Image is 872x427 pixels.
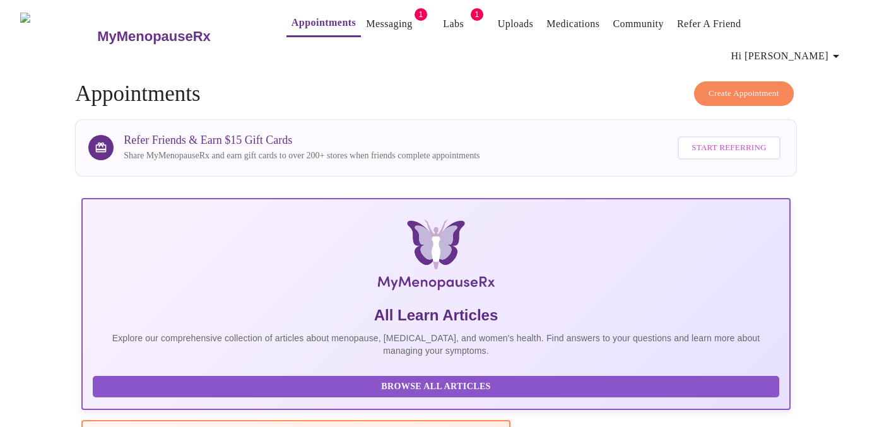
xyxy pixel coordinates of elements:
[726,44,849,69] button: Hi [PERSON_NAME]
[709,86,779,101] span: Create Appointment
[415,8,427,21] span: 1
[443,15,464,33] a: Labs
[93,380,782,391] a: Browse All Articles
[75,81,796,107] h4: Appointments
[93,376,779,398] button: Browse All Articles
[675,130,783,166] a: Start Referring
[608,11,669,37] button: Community
[493,11,539,37] button: Uploads
[613,15,664,33] a: Community
[96,15,261,59] a: MyMenopauseRx
[20,13,96,60] img: MyMenopauseRx Logo
[124,149,480,162] p: Share MyMenopauseRx and earn gift cards to over 200+ stores when friends complete appointments
[433,11,474,37] button: Labs
[93,305,779,325] h5: All Learn Articles
[731,47,844,65] span: Hi [PERSON_NAME]
[694,81,794,106] button: Create Appointment
[366,15,412,33] a: Messaging
[677,15,741,33] a: Refer a Friend
[672,11,746,37] button: Refer a Friend
[124,134,480,147] h3: Refer Friends & Earn $15 Gift Cards
[471,8,483,21] span: 1
[199,219,673,295] img: MyMenopauseRx Logo
[97,28,211,45] h3: MyMenopauseRx
[692,141,766,155] span: Start Referring
[498,15,534,33] a: Uploads
[292,14,356,32] a: Appointments
[93,332,779,357] p: Explore our comprehensive collection of articles about menopause, [MEDICAL_DATA], and women's hea...
[541,11,604,37] button: Medications
[678,136,780,160] button: Start Referring
[361,11,417,37] button: Messaging
[105,379,766,395] span: Browse All Articles
[286,10,361,37] button: Appointments
[546,15,599,33] a: Medications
